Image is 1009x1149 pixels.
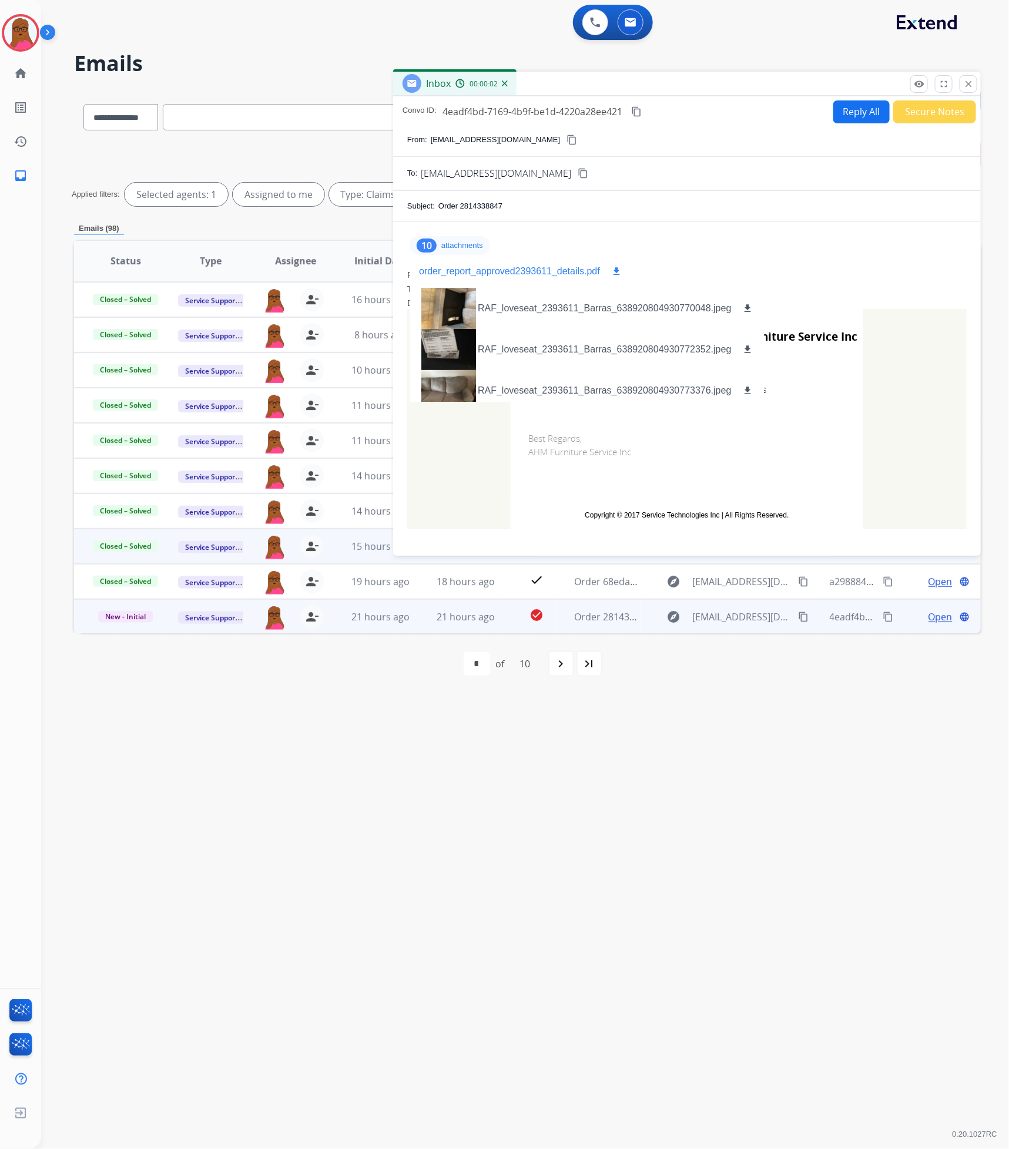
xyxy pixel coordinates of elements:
[178,471,245,483] span: Service Support
[407,134,427,146] p: From:
[928,610,953,624] span: Open
[263,358,286,383] img: agent-avatar
[511,652,540,676] div: 10
[883,612,893,622] mat-icon: content_copy
[93,328,158,341] span: Closed – Solved
[883,576,893,587] mat-icon: content_copy
[437,575,495,588] span: 18 hours ago
[441,241,483,250] p: attachments
[575,575,784,588] span: Order 68edae1a-b11c-4db2-98b0-f69ac7181088
[178,365,245,377] span: Service Support
[305,293,319,307] mat-icon: person_remove
[478,384,731,398] p: RAF_loveseat_2393611_Barras_638920804930773376.jpeg
[263,499,286,524] img: agent-avatar
[329,183,482,206] div: Type: Claims Adjudication
[419,264,600,278] p: order_report_approved2393611_details.pdf
[351,610,410,623] span: 21 hours ago
[351,505,410,518] span: 14 hours ago
[554,657,568,671] mat-icon: navigate_next
[928,574,953,589] span: Open
[351,399,410,412] span: 11 hours ago
[666,574,681,589] mat-icon: explore
[938,79,949,89] mat-icon: fullscreen
[178,400,245,412] span: Service Support
[305,574,319,589] mat-icon: person_remove
[74,223,124,235] p: Emails (98)
[582,657,596,671] mat-icon: last_page
[578,168,588,179] mat-icon: content_copy
[952,1128,997,1142] p: 0.20.1027RC
[351,364,410,377] span: 10 hours ago
[200,254,222,268] span: Type
[93,540,158,552] span: Closed – Solved
[125,183,228,206] div: Selected agents: 1
[511,414,863,498] td: Best Regards, AHM Furniture Service Inc
[351,540,410,553] span: 15 hours ago
[575,610,656,623] span: Order 2814338847
[798,576,809,587] mat-icon: content_copy
[529,608,544,622] mat-icon: check_circle
[426,77,451,90] span: Inbox
[666,610,681,624] mat-icon: explore
[305,504,319,518] mat-icon: person_remove
[14,135,28,149] mat-icon: history
[407,283,967,295] div: To:
[611,266,622,277] mat-icon: download
[438,200,502,212] p: Order 2814338847
[305,363,319,377] mat-icon: person_remove
[14,169,28,183] mat-icon: inbox
[417,238,437,253] div: 10
[263,429,286,453] img: agent-avatar
[354,328,407,341] span: 8 hours ago
[528,510,846,520] td: Copyright © 2017 Service Technologies Inc | All Rights Reserved.
[14,66,28,80] mat-icon: home
[742,344,753,355] mat-icon: download
[742,385,753,396] mat-icon: download
[93,364,158,376] span: Closed – Solved
[959,576,970,587] mat-icon: language
[354,254,407,268] span: Initial Date
[351,575,410,588] span: 19 hours ago
[178,612,245,624] span: Service Support
[178,541,245,553] span: Service Support
[351,469,410,482] span: 14 hours ago
[93,293,158,305] span: Closed – Solved
[529,573,544,587] mat-icon: check
[437,610,495,623] span: 21 hours ago
[407,200,435,212] p: Subject:
[742,303,753,314] mat-icon: download
[798,612,809,622] mat-icon: content_copy
[692,610,791,624] span: [EMAIL_ADDRESS][DOMAIN_NAME]
[178,294,245,307] span: Service Support
[833,100,890,123] button: Reply All
[631,106,642,117] mat-icon: content_copy
[692,574,791,589] span: [EMAIL_ADDRESS][DOMAIN_NAME]
[263,323,286,348] img: agent-avatar
[351,434,410,447] span: 11 hours ago
[263,288,286,313] img: agent-avatar
[98,610,153,623] span: New - Initial
[233,183,324,206] div: Assigned to me
[263,605,286,630] img: agent-avatar
[305,434,319,448] mat-icon: person_remove
[959,612,970,622] mat-icon: language
[263,394,286,418] img: agent-avatar
[305,469,319,483] mat-icon: person_remove
[178,576,245,589] span: Service Support
[14,100,28,115] mat-icon: list_alt
[893,100,976,123] button: Secure Notes
[407,297,967,309] div: Date:
[305,328,319,342] mat-icon: person_remove
[110,254,141,268] span: Status
[914,79,924,89] mat-icon: remove_red_eye
[275,254,316,268] span: Assignee
[93,575,158,587] span: Closed – Solved
[351,293,410,306] span: 16 hours ago
[403,105,437,119] p: Convo ID:
[178,506,245,518] span: Service Support
[93,434,158,446] span: Closed – Solved
[470,79,498,89] span: 00:00:02
[963,79,974,89] mat-icon: close
[4,16,37,49] img: avatar
[263,464,286,489] img: agent-avatar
